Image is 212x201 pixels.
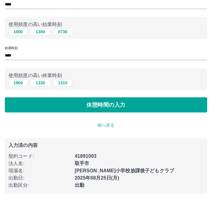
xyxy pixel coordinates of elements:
b: 2025年08月25日(月) [75,175,119,180]
button: 1000 [8,28,28,35]
p: 使用頻度の高い始業時刻 [8,21,204,28]
p: 出勤区分 : [8,182,71,189]
p: 法人名 : [8,160,71,167]
p: 使用頻度の高い終業時刻 [8,72,204,79]
button: 0730 [53,28,72,35]
button: 休憩時間の入力 [5,97,207,112]
b: 取手市 [75,161,89,166]
label: 終業時刻 [5,46,17,50]
b: 出勤 [75,183,84,188]
p: 現場名 : [8,167,71,174]
p: 出勤日 : [8,174,71,182]
b: 41891003 [75,154,96,159]
p: 契約コード : [8,153,71,160]
p: 入力済の内容 [8,143,204,148]
button: 1300 [31,28,50,35]
button: 1315 [53,79,72,86]
button: 1330 [31,79,50,86]
p: 前へ戻る [5,122,207,128]
button: 1900 [8,79,28,86]
b: [PERSON_NAME]小学校放課後子どもクラブ [75,168,174,173]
